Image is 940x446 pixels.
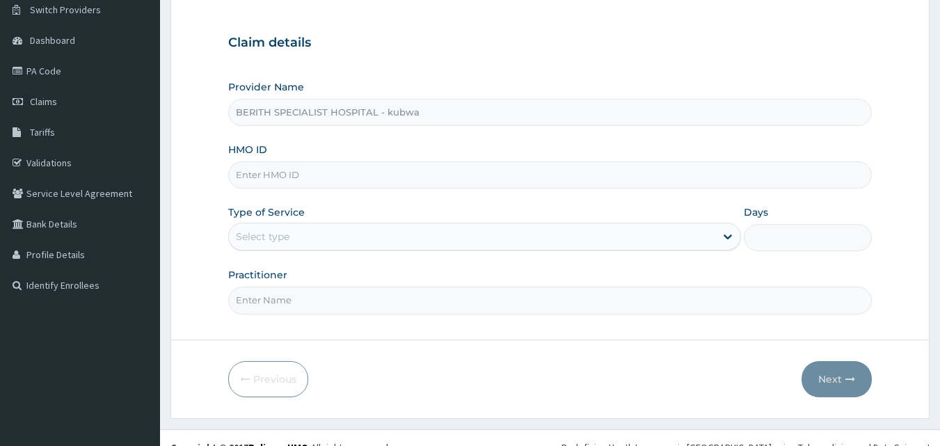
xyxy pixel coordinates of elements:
[30,126,55,138] span: Tariffs
[228,268,287,282] label: Practitioner
[228,143,267,157] label: HMO ID
[744,205,768,219] label: Days
[30,34,75,47] span: Dashboard
[228,287,873,314] input: Enter Name
[236,230,289,244] div: Select type
[228,161,873,189] input: Enter HMO ID
[228,205,305,219] label: Type of Service
[228,361,308,397] button: Previous
[30,95,57,108] span: Claims
[228,80,304,94] label: Provider Name
[228,35,873,51] h3: Claim details
[30,3,101,16] span: Switch Providers
[802,361,872,397] button: Next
